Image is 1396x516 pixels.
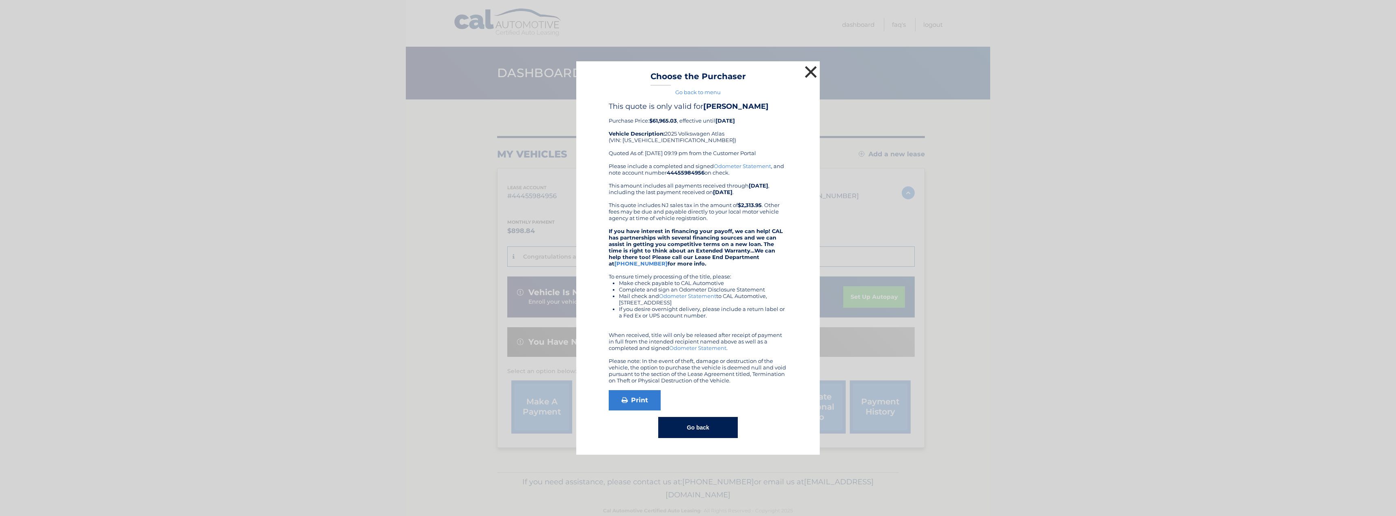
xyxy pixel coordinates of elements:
a: [PHONE_NUMBER] [614,260,668,267]
div: Purchase Price: , effective until 2025 Volkswagen Atlas (VIN: [US_VEHICLE_IDENTIFICATION_NUMBER])... [609,102,787,163]
b: [DATE] [715,117,735,124]
h3: Choose the Purchaser [651,71,746,86]
button: Go back [658,417,737,438]
strong: If you have interest in financing your payoff, we can help! CAL has partnerships with several fin... [609,228,783,267]
b: [DATE] [713,189,732,195]
li: If you desire overnight delivery, please include a return label or a Fed Ex or UPS account number. [619,306,787,319]
b: [PERSON_NAME] [703,102,769,111]
a: Print [609,390,661,410]
strong: Vehicle Description: [609,130,665,137]
a: Odometer Statement [669,345,726,351]
b: [DATE] [749,182,768,189]
div: Please include a completed and signed , and note account number on check. This amount includes al... [609,163,787,384]
a: Odometer Statement [714,163,771,169]
li: Make check payable to CAL Automotive [619,280,787,286]
li: Complete and sign an Odometer Disclosure Statement [619,286,787,293]
button: × [803,64,819,80]
b: 44455984956 [667,169,704,176]
a: Odometer Statement [659,293,716,299]
h4: This quote is only valid for [609,102,787,111]
a: Go back to menu [675,89,721,95]
b: $2,313.95 [738,202,762,208]
b: $61,965.03 [649,117,677,124]
li: Mail check and to CAL Automotive, [STREET_ADDRESS] [619,293,787,306]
